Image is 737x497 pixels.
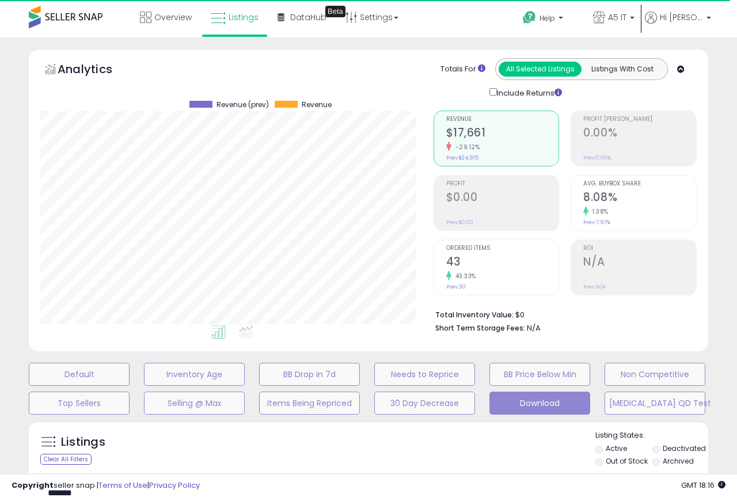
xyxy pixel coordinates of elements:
span: Profit [446,181,559,187]
button: Default [29,363,130,386]
h2: N/A [583,255,696,271]
button: Listings With Cost [581,62,664,77]
span: Overview [154,12,192,23]
small: 1.38% [588,207,609,216]
span: Ordered Items [446,245,559,252]
div: Include Returns [481,86,576,99]
a: Help [514,2,583,37]
span: ROI [583,245,696,252]
button: Download [489,392,590,415]
b: Short Term Storage Fees: [435,323,525,333]
small: Prev: $0.00 [446,219,473,226]
a: Hi [PERSON_NAME] [645,12,711,37]
span: A5 IT [608,12,626,23]
i: Get Help [522,10,537,25]
h2: 8.08% [583,191,696,206]
span: DataHub [290,12,326,23]
span: Revenue (prev) [216,101,269,109]
small: 43.33% [451,272,476,280]
button: Inventory Age [144,363,245,386]
button: Items Being Repriced [259,392,360,415]
h5: Analytics [58,61,135,80]
strong: Copyright [12,480,54,491]
small: Prev: $24,915 [446,154,478,161]
h2: 43 [446,255,559,271]
button: Needs to Reprice [374,363,475,386]
button: BB Drop in 7d [259,363,360,386]
span: Revenue [446,116,559,123]
button: Non Competitive [605,363,705,386]
button: Top Sellers [29,392,130,415]
span: Revenue [302,101,332,109]
button: BB Price Below Min [489,363,590,386]
h2: 0.00% [583,126,696,142]
span: Listings [229,12,259,23]
button: Selling @ Max [144,392,245,415]
div: Tooltip anchor [325,6,345,17]
b: Total Inventory Value: [435,310,514,320]
li: $0 [435,307,689,321]
button: 30 Day Decrease [374,392,475,415]
div: Totals For [440,64,485,75]
button: [MEDICAL_DATA] QD Test [605,392,705,415]
span: Help [540,13,555,23]
small: Prev: 0.00% [583,154,611,161]
small: Prev: N/A [583,283,606,290]
span: Profit [PERSON_NAME] [583,116,696,123]
span: Hi [PERSON_NAME] [660,12,703,23]
div: seller snap | | [12,480,200,491]
button: All Selected Listings [499,62,582,77]
h2: $0.00 [446,191,559,206]
small: -29.12% [451,143,480,151]
span: N/A [527,323,541,333]
small: Prev: 30 [446,283,466,290]
h2: $17,661 [446,126,559,142]
small: Prev: 7.97% [583,219,610,226]
span: Avg. Buybox Share [583,181,696,187]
